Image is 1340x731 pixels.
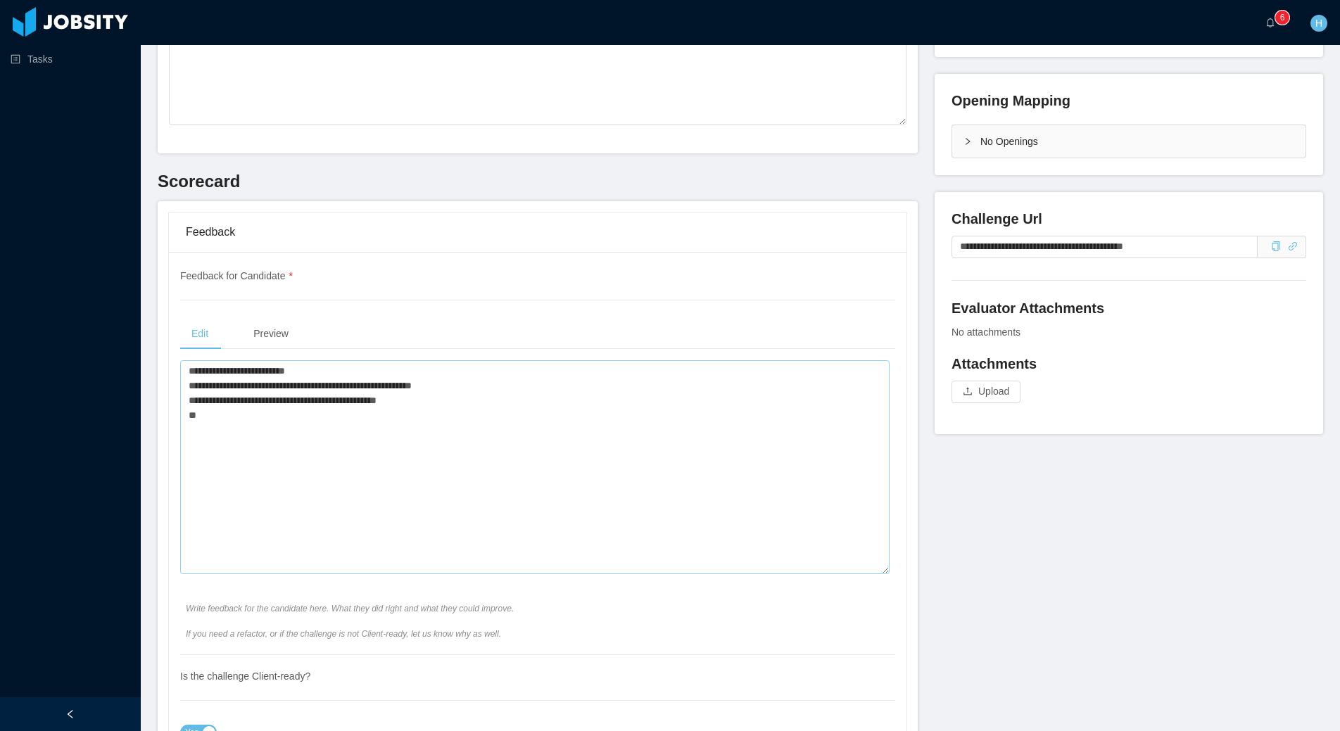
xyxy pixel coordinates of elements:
span: Write feedback for the candidate here. What they did right and what they could improve. If you ne... [186,602,800,640]
h4: Attachments [952,354,1306,374]
p: 6 [1280,11,1285,25]
span: Is the challenge Client-ready? [180,670,310,682]
h3: Scorecard [158,170,918,193]
sup: 6 [1275,11,1289,25]
h4: Challenge Url [952,209,1306,229]
div: icon: rightNo Openings [952,125,1306,158]
i: icon: copy [1271,241,1281,251]
h4: Opening Mapping [952,91,1070,110]
div: Edit [180,318,220,350]
div: Copy [1271,239,1281,254]
span: H [1315,15,1322,32]
span: icon: uploadUpload [952,386,1020,397]
div: No attachments [952,325,1306,340]
a: icon: profileTasks [11,45,129,73]
i: icon: link [1288,241,1298,251]
i: icon: bell [1265,18,1275,27]
div: Preview [242,318,300,350]
div: Feedback [186,212,890,252]
button: icon: uploadUpload [952,381,1020,403]
a: icon: link [1288,241,1298,252]
i: icon: right [963,137,972,146]
h4: Evaluator Attachments [952,298,1306,318]
span: Feedback for Candidate [180,270,293,281]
